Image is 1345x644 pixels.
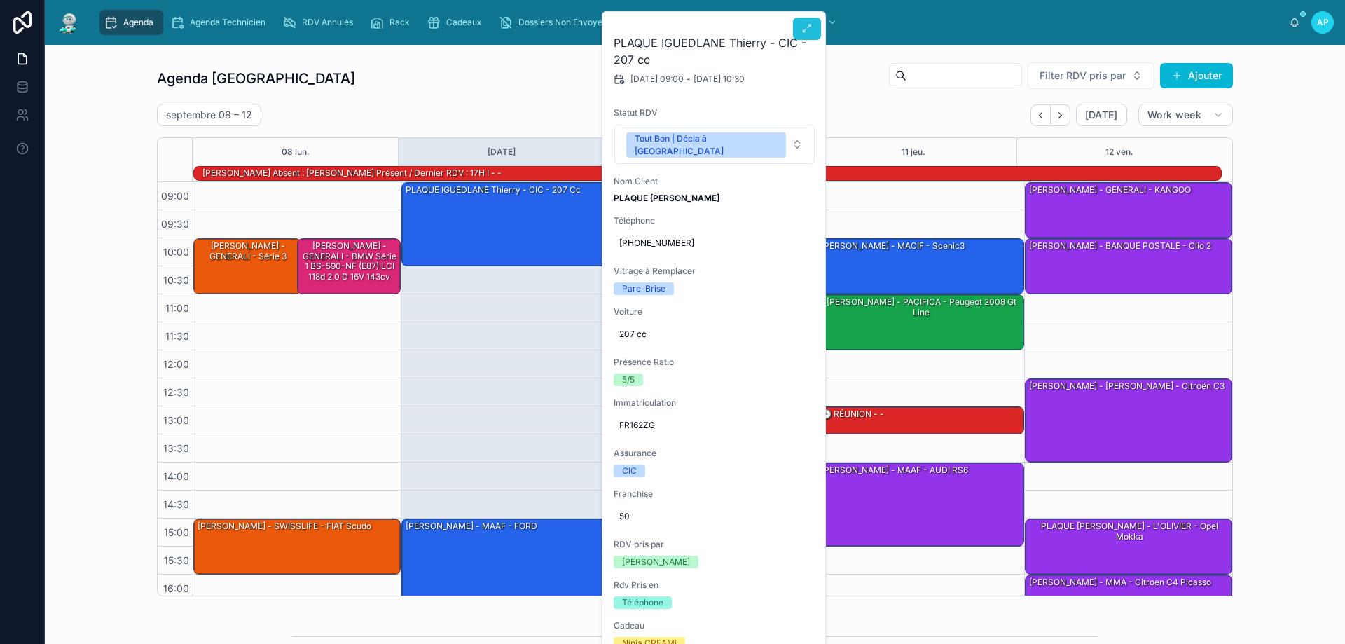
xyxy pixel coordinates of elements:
button: [DATE] [1076,104,1127,126]
div: scrollable content [92,7,1289,38]
a: NE PAS TOUCHER [719,10,844,35]
span: Agenda Technicien [190,17,265,28]
h2: septembre 08 – 12 [166,108,252,122]
span: Présence Ratio [614,357,815,368]
span: 11:30 [162,330,193,342]
div: [PERSON_NAME] - MAAF - AUDI RS6 [818,463,1023,546]
span: 11:00 [162,302,193,314]
h2: PLAQUE IGUEDLANE Thierry - CIC - 207 cc [614,34,815,68]
span: Vitrage à Remplacer [614,266,815,277]
div: [PERSON_NAME] - MMA - citroen C4 Picasso [1028,576,1213,589]
div: [PERSON_NAME] - [PERSON_NAME] - Citroën c3 [1026,379,1232,462]
span: 12:00 [160,358,193,370]
img: App logo [56,11,81,34]
div: [PERSON_NAME] - MACIF - scenic3 [820,240,966,252]
span: Rack [389,17,410,28]
div: Tony absent : Michel présent / dernier RDV : 17H ! - - [201,166,503,180]
div: [PERSON_NAME] - SWISSLIFE - FIAT Scudo [194,519,400,574]
a: Dossiers Non Envoyés [495,10,616,35]
span: 15:00 [160,526,193,538]
span: 15:30 [160,554,193,566]
a: Agenda [99,10,163,35]
div: PLAQUE [PERSON_NAME] - L'OLIVIER - Opel Mokka [1026,519,1232,574]
div: [PERSON_NAME] - GENERALI - BMW Série 1 BS-590-NF (E87) LCI 118d 2.0 d 16V 143cv [298,239,400,294]
button: Select Button [1028,62,1154,89]
div: PLAQUE [PERSON_NAME] - L'OLIVIER - Opel Mokka [1028,520,1231,543]
span: 14:00 [160,470,193,482]
button: Select Button [614,125,815,164]
span: [DATE] [1085,109,1118,121]
a: RDV Annulés [278,10,363,35]
div: [PERSON_NAME] - GENERALI - KANGOO [1026,183,1232,238]
span: Voiture [614,306,815,317]
div: [PERSON_NAME] - GENERALI - série 3 [196,240,300,263]
span: [PHONE_NUMBER] [619,238,810,249]
span: 10:00 [160,246,193,258]
span: Cadeaux [446,17,482,28]
span: Work week [1147,109,1201,121]
span: 50 [619,511,810,522]
button: Ajouter [1160,63,1233,88]
span: Agenda [123,17,153,28]
div: [PERSON_NAME] - SWISSLIFE - FIAT Scudo [196,520,373,533]
span: 16:00 [160,582,193,594]
button: Back [1030,104,1051,126]
span: Cadeau [614,620,815,631]
div: [PERSON_NAME] - MAAF - AUDI RS6 [820,464,970,477]
button: 11 jeu. [902,138,925,166]
div: PLAQUE IGUEDLANE Thierry - CIC - 207 cc [404,184,582,196]
h1: Agenda [GEOGRAPHIC_DATA] [157,69,355,88]
div: [PERSON_NAME] - GENERALI - série 3 [194,239,301,294]
div: Pare-Brise [622,282,665,295]
span: Statut RDV [614,107,815,118]
button: 12 ven. [1105,138,1133,166]
span: Nom Client [614,176,815,187]
div: [PERSON_NAME] - MAAF - FORD [402,519,608,630]
span: Rdv Pris en [614,580,815,591]
a: Assurances [619,10,699,35]
span: 12:30 [160,386,193,398]
div: [PERSON_NAME] - GENERALI - BMW Série 1 BS-590-NF (E87) LCI 118d 2.0 d 16V 143cv [300,240,399,283]
span: Immatriculation [614,397,815,409]
span: 14:30 [160,498,193,510]
span: 13:00 [160,414,193,426]
span: 13:30 [160,442,193,454]
div: [PERSON_NAME] - [PERSON_NAME] - Citroën c3 [1028,380,1226,392]
div: [PERSON_NAME] - PACIFICA - Peugeot 2008 gt line [820,296,1023,319]
button: Work week [1138,104,1233,126]
span: Assurance [614,448,815,459]
span: Franchise [614,488,815,500]
strong: PLAQUE [PERSON_NAME] [614,193,719,203]
div: 🕒 RÉUNION - - [818,407,1023,434]
div: [PERSON_NAME] - MAAF - FORD [404,520,539,533]
div: [PERSON_NAME] - MACIF - scenic3 [818,239,1023,294]
div: CIC [622,465,637,477]
a: Cadeaux [422,10,492,35]
button: 08 lun. [282,138,310,166]
div: Tout Bon | Décla à [GEOGRAPHIC_DATA] [635,132,778,158]
span: FR162ZG [619,420,810,431]
a: Agenda Technicien [166,10,275,35]
span: AP [1317,17,1329,28]
button: [DATE] [488,138,516,166]
div: [PERSON_NAME] - MMA - citroen C4 Picasso [1026,575,1232,630]
a: Rack [366,10,420,35]
div: [PERSON_NAME] - BANQUE POSTALE - clio 2 [1028,240,1213,252]
div: 5/5 [622,374,635,386]
button: Next [1051,104,1070,126]
span: [DATE] 09:00 [630,74,684,85]
span: 09:00 [158,190,193,202]
div: 🕒 RÉUNION - - [820,408,885,420]
div: PLAQUE IGUEDLANE Thierry - CIC - 207 cc [402,183,608,266]
span: Dossiers Non Envoyés [518,17,607,28]
div: [PERSON_NAME] [622,556,690,568]
span: - [687,74,691,85]
span: 09:30 [158,218,193,230]
div: Téléphone [622,596,663,609]
div: [PERSON_NAME] - PACIFICA - Peugeot 2008 gt line [818,295,1023,350]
